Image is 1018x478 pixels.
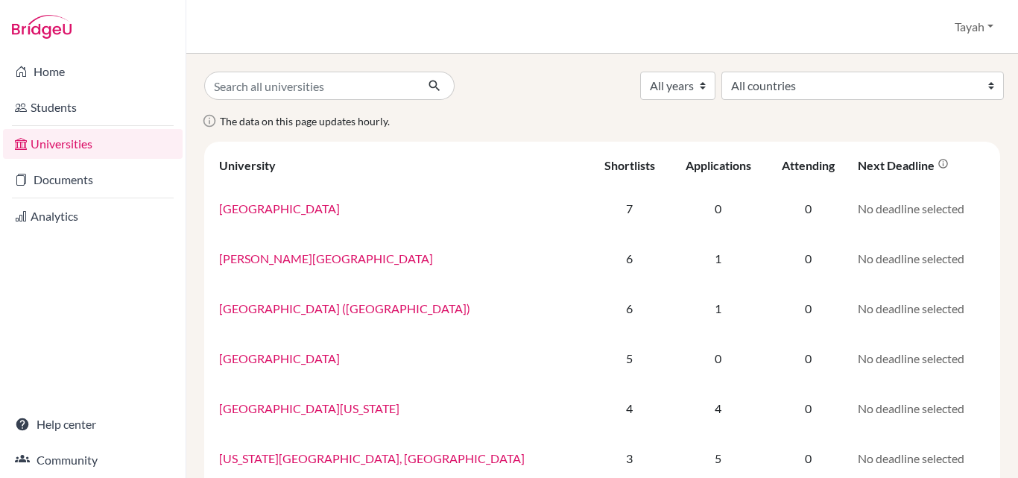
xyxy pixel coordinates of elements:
div: Attending [782,158,835,172]
span: No deadline selected [858,351,964,365]
td: 6 [589,283,669,333]
td: 6 [589,233,669,283]
span: No deadline selected [858,201,964,216]
td: 0 [767,383,850,433]
td: 0 [767,233,850,283]
a: Analytics [3,201,183,231]
td: 0 [767,183,850,233]
a: [GEOGRAPHIC_DATA] [219,201,340,216]
div: Shortlists [604,158,655,172]
span: No deadline selected [858,401,964,415]
td: 7 [589,183,669,233]
a: Students [3,92,183,122]
td: 4 [669,383,766,433]
a: [GEOGRAPHIC_DATA] [219,351,340,365]
a: Community [3,445,183,475]
th: University [210,148,589,183]
span: No deadline selected [858,451,964,465]
td: 1 [669,283,766,333]
a: [GEOGRAPHIC_DATA] ([GEOGRAPHIC_DATA]) [219,301,470,315]
span: No deadline selected [858,301,964,315]
td: 0 [669,333,766,383]
span: The data on this page updates hourly. [220,115,390,128]
a: Home [3,57,183,87]
td: 4 [589,383,669,433]
td: 0 [767,283,850,333]
td: 1 [669,233,766,283]
img: Bridge-U [12,15,72,39]
a: Help center [3,409,183,439]
input: Search all universities [204,72,416,100]
td: 0 [767,333,850,383]
a: [GEOGRAPHIC_DATA][US_STATE] [219,401,399,415]
a: [PERSON_NAME][GEOGRAPHIC_DATA] [219,251,433,265]
button: Tayah [948,13,1000,41]
span: No deadline selected [858,251,964,265]
td: 0 [669,183,766,233]
a: Documents [3,165,183,195]
a: Universities [3,129,183,159]
div: Next deadline [858,158,949,172]
div: Applications [686,158,751,172]
td: 5 [589,333,669,383]
a: [US_STATE][GEOGRAPHIC_DATA], [GEOGRAPHIC_DATA] [219,451,525,465]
